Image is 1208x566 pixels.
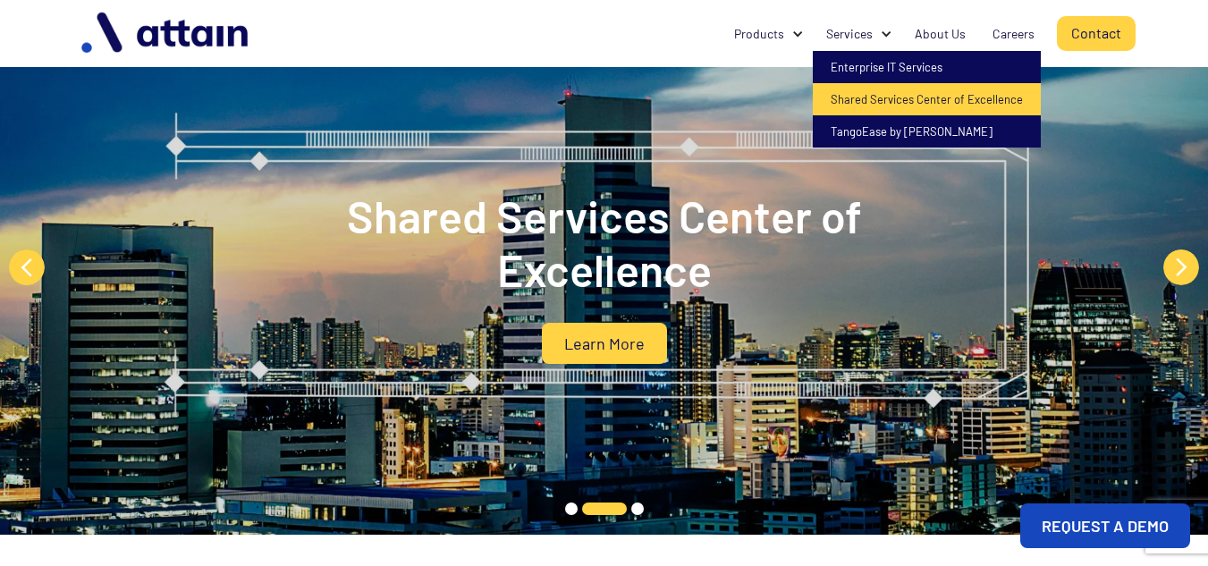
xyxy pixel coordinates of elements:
[979,17,1048,51] a: Careers
[993,25,1035,43] div: Careers
[1020,503,1190,548] a: REQUEST A DEMO
[1163,249,1199,285] button: Next
[247,189,962,296] h2: Shared Services Center of Excellence
[813,51,1041,83] a: Enterprise IT Services
[72,5,260,62] img: logo
[565,503,578,515] button: 1 of 3
[631,503,644,515] button: 3 of 3
[734,25,784,43] div: Products
[1057,16,1136,51] a: Contact
[9,249,45,285] button: Previous
[721,17,813,51] div: Products
[582,503,627,515] button: 2 of 3
[542,323,667,364] a: Learn More
[901,17,979,51] a: About Us
[915,25,966,43] div: About Us
[826,25,873,43] div: Services
[813,115,1041,148] a: TangoEase by [PERSON_NAME]
[813,17,901,51] div: Services
[813,51,1041,148] nav: Services
[813,83,1041,115] a: Shared Services Center of Excellence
